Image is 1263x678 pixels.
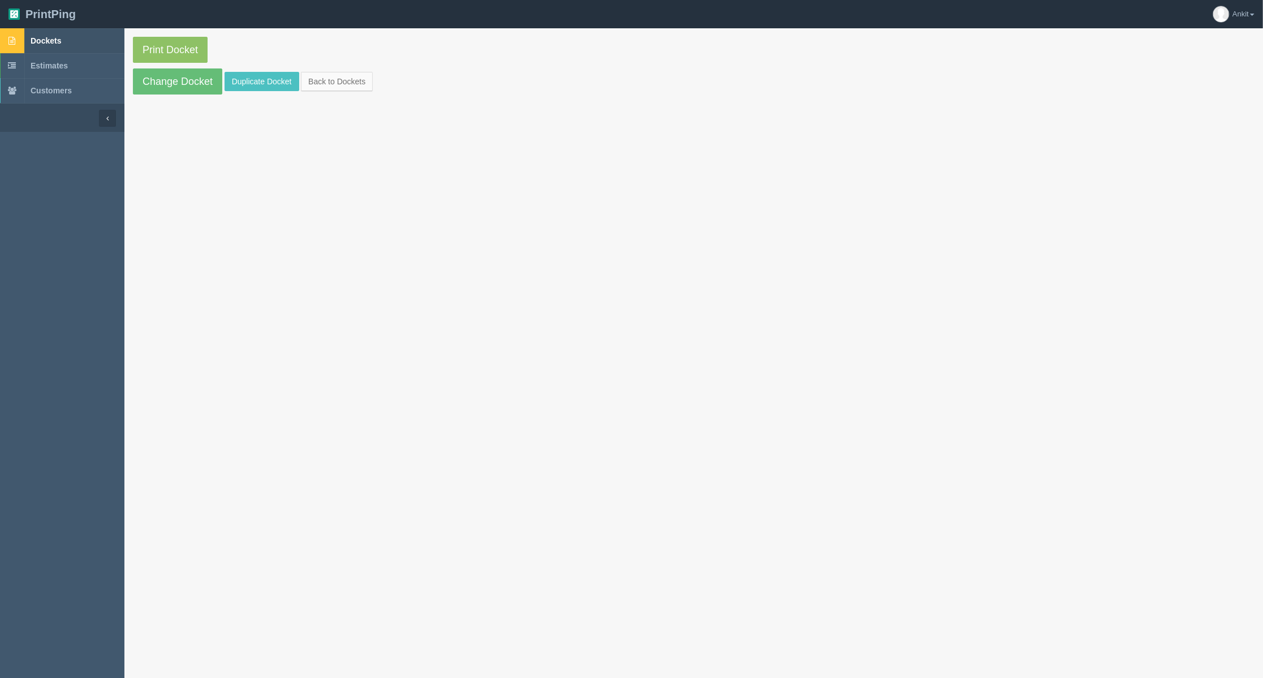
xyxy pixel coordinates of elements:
span: Customers [31,86,72,95]
img: avatar_default-7531ab5dedf162e01f1e0bb0964e6a185e93c5c22dfe317fb01d7f8cd2b1632c.jpg [1213,6,1229,22]
a: Back to Dockets [301,72,373,91]
span: Dockets [31,36,61,45]
a: Change Docket [133,68,222,95]
span: Estimates [31,61,68,70]
img: logo-3e63b451c926e2ac314895c53de4908e5d424f24456219fb08d385ab2e579770.png [8,8,20,20]
a: Duplicate Docket [225,72,299,91]
a: Print Docket [133,37,208,63]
